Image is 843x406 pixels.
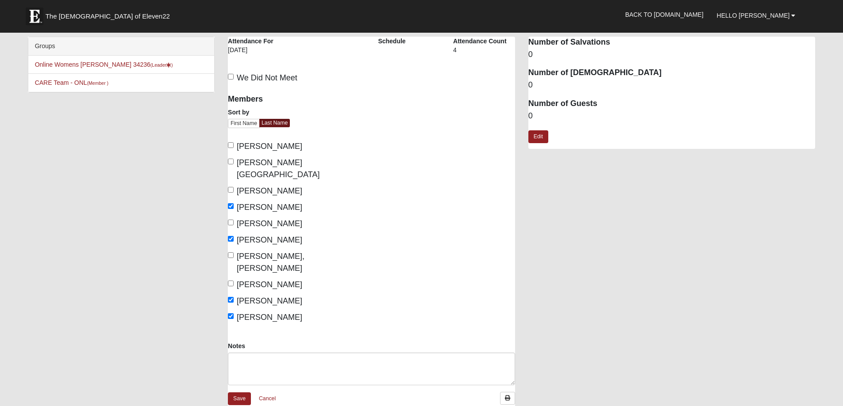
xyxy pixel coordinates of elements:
span: Hello [PERSON_NAME] [717,12,790,19]
small: (Leader ) [150,62,173,68]
div: Groups [28,37,214,56]
input: [PERSON_NAME][GEOGRAPHIC_DATA] [228,159,234,164]
div: [DATE] [228,46,290,61]
span: [PERSON_NAME] [237,235,302,244]
dt: Number of [DEMOGRAPHIC_DATA] [528,67,816,79]
span: [PERSON_NAME] [237,219,302,228]
span: [PERSON_NAME] [237,313,302,322]
span: [PERSON_NAME] [237,203,302,212]
input: [PERSON_NAME] [228,297,234,303]
label: Attendance Count [453,37,507,46]
dt: Number of Guests [528,98,816,110]
label: Notes [228,341,245,350]
small: (Member ) [87,80,108,86]
dd: 0 [528,80,816,91]
img: Eleven22 logo [26,8,43,25]
a: Online Womens [PERSON_NAME] 34236(Leader) [35,61,173,68]
h4: Members [228,95,365,104]
span: [PERSON_NAME] [237,186,302,195]
span: [PERSON_NAME], [PERSON_NAME] [237,252,304,273]
label: Attendance For [228,37,273,46]
a: Last Name [259,119,290,127]
input: We Did Not Meet [228,74,234,80]
input: [PERSON_NAME] [228,220,234,225]
input: [PERSON_NAME] [228,187,234,193]
a: The [DEMOGRAPHIC_DATA] of Eleven22 [21,3,198,25]
a: Edit [528,130,548,143]
input: [PERSON_NAME] [228,142,234,148]
span: The [DEMOGRAPHIC_DATA] of Eleven22 [46,12,170,21]
span: [PERSON_NAME] [237,142,302,151]
input: [PERSON_NAME] [228,281,234,286]
div: 4 [453,46,515,61]
dd: 0 [528,49,816,61]
span: [PERSON_NAME] [237,280,302,289]
a: CARE Team - ONL(Member ) [35,79,108,86]
input: [PERSON_NAME] [228,313,234,319]
label: Sort by [228,108,249,117]
a: Back to [DOMAIN_NAME] [619,4,710,26]
a: First Name [228,119,260,128]
input: [PERSON_NAME], [PERSON_NAME] [228,252,234,258]
input: [PERSON_NAME] [228,236,234,242]
dd: 0 [528,110,816,122]
dt: Number of Salvations [528,37,816,48]
label: Schedule [378,37,405,46]
input: [PERSON_NAME] [228,203,234,209]
span: [PERSON_NAME][GEOGRAPHIC_DATA] [237,158,319,179]
a: Hello [PERSON_NAME] [710,4,802,27]
span: [PERSON_NAME] [237,296,302,305]
span: We Did Not Meet [237,73,297,82]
